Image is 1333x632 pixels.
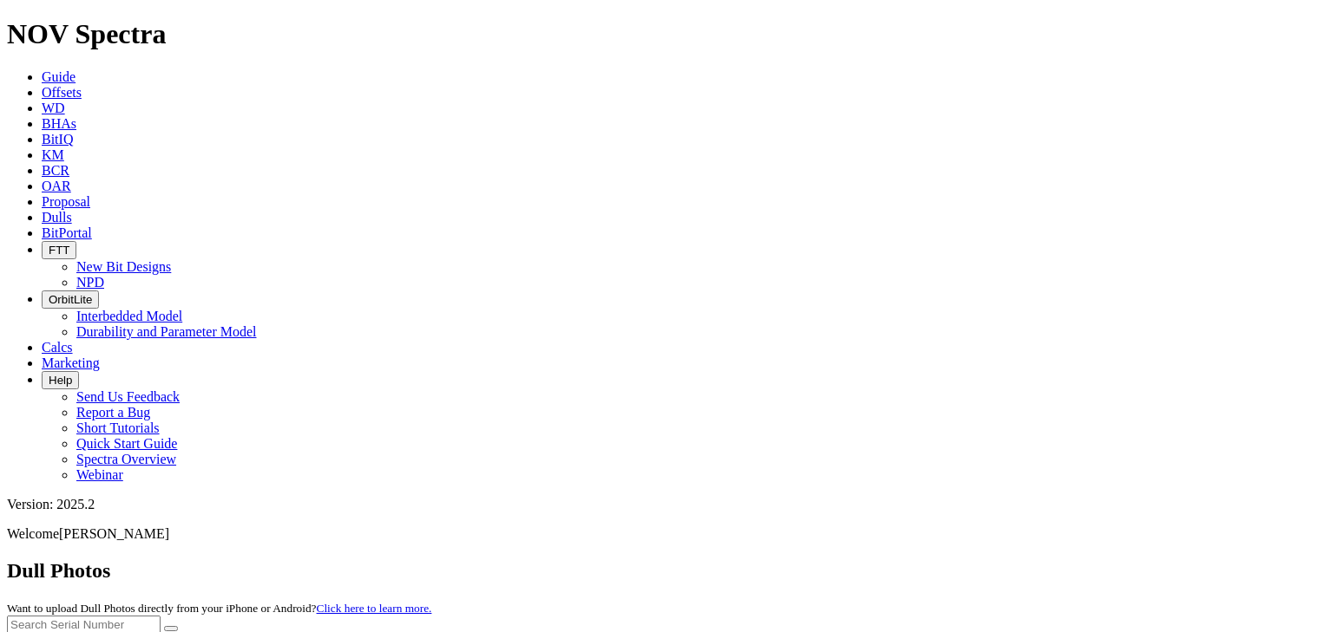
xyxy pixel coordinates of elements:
a: Click here to learn more. [317,602,432,615]
div: Version: 2025.2 [7,497,1326,512]
a: Offsets [42,85,82,100]
a: BCR [42,163,69,178]
button: FTT [42,241,76,259]
a: Marketing [42,355,100,370]
span: Help [49,374,72,387]
button: OrbitLite [42,290,99,309]
a: Guide [42,69,76,84]
a: OAR [42,179,71,193]
a: Interbedded Model [76,309,182,323]
a: Dulls [42,210,72,225]
a: Webinar [76,467,123,482]
a: Calcs [42,340,73,355]
h1: NOV Spectra [7,18,1326,50]
a: BitIQ [42,132,73,147]
a: New Bit Designs [76,259,171,274]
p: Welcome [7,526,1326,542]
a: BHAs [42,116,76,131]
a: Proposal [42,194,90,209]
span: OrbitLite [49,293,92,306]
small: Want to upload Dull Photos directly from your iPhone or Android? [7,602,431,615]
a: BitPortal [42,225,92,240]
a: WD [42,101,65,115]
a: Quick Start Guide [76,436,177,451]
a: Send Us Feedback [76,389,180,404]
span: [PERSON_NAME] [59,526,169,541]
h2: Dull Photos [7,559,1326,583]
button: Help [42,371,79,389]
a: Spectra Overview [76,452,176,466]
a: KM [42,147,64,162]
a: Durability and Parameter Model [76,324,257,339]
a: Short Tutorials [76,420,160,435]
span: FTT [49,244,69,257]
a: Report a Bug [76,405,150,420]
a: NPD [76,275,104,290]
